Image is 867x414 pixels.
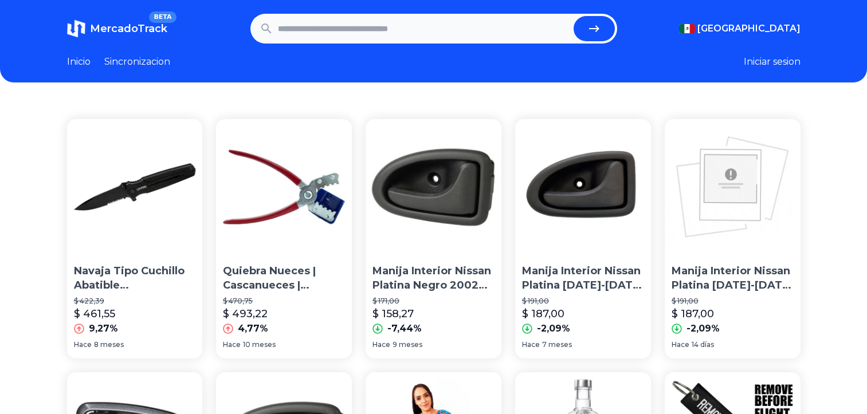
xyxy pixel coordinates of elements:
[537,322,570,336] p: -2,09%
[665,119,801,255] img: Manija Interior Nissan Platina 2000-2007 Der Rng
[686,322,720,336] p: -2,09%
[672,297,794,306] p: $ 191,00
[74,306,115,322] p: $ 461,55
[243,340,276,349] span: 10 meses
[387,322,422,336] p: -7,44%
[522,297,644,306] p: $ 191,00
[223,340,241,349] span: Hace
[665,119,801,358] a: Manija Interior Nissan Platina 2000-2007 Der RngManija Interior Nissan Platina [DATE]-[DATE] Der ...
[67,19,85,38] img: MercadoTrack
[515,119,651,255] img: Manija Interior Nissan Platina 2000-2007 Der Rng
[67,19,167,38] a: MercadoTrackBETA
[74,297,196,306] p: $ 422,39
[223,297,345,306] p: $ 470,75
[522,306,564,322] p: $ 187,00
[672,264,794,293] p: Manija Interior Nissan Platina [DATE]-[DATE] Der Rng
[372,340,390,349] span: Hace
[542,340,572,349] span: 7 meses
[67,55,91,69] a: Inicio
[522,340,540,349] span: Hace
[104,55,170,69] a: Sincronizacion
[89,322,118,336] p: 9,27%
[692,340,714,349] span: 14 días
[372,306,414,322] p: $ 158,27
[372,297,495,306] p: $ 171,00
[393,340,422,349] span: 9 meses
[744,55,801,69] button: Iniciar sesion
[672,306,714,322] p: $ 187,00
[149,11,176,23] span: BETA
[74,264,196,293] p: Navaja Tipo Cuchillo Abatible [PERSON_NAME] 686 32802666
[679,22,801,36] button: [GEOGRAPHIC_DATA]
[672,340,689,349] span: Hace
[366,119,501,255] img: Manija Interior Nissan Platina Negro 2002 2003 2004 2005
[74,340,92,349] span: Hace
[216,119,352,358] a: Quiebra Nueces | Cascanueces | Pinza Para Nuez 31000010Quiebra Nueces | Cascanueces | [GEOGRAPHIC...
[522,264,644,293] p: Manija Interior Nissan Platina [DATE]-[DATE] Der Rng
[223,264,345,293] p: Quiebra Nueces | Cascanueces | [GEOGRAPHIC_DATA] 31000010
[372,264,495,293] p: Manija Interior Nissan Platina Negro 2002 2003 2004 2005
[223,306,268,322] p: $ 493,22
[216,119,352,255] img: Quiebra Nueces | Cascanueces | Pinza Para Nuez 31000010
[67,119,203,255] img: Navaja Tipo Cuchillo Abatible Urrea 686 32802666
[90,22,167,35] span: MercadoTrack
[238,322,268,336] p: 4,77%
[67,119,203,358] a: Navaja Tipo Cuchillo Abatible Urrea 686 32802666Navaja Tipo Cuchillo Abatible [PERSON_NAME] 686 3...
[94,340,124,349] span: 8 meses
[366,119,501,358] a: Manija Interior Nissan Platina Negro 2002 2003 2004 2005Manija Interior Nissan Platina Negro 2002...
[515,119,651,358] a: Manija Interior Nissan Platina 2000-2007 Der RngManija Interior Nissan Platina [DATE]-[DATE] Der ...
[679,24,695,33] img: Mexico
[697,22,801,36] span: [GEOGRAPHIC_DATA]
